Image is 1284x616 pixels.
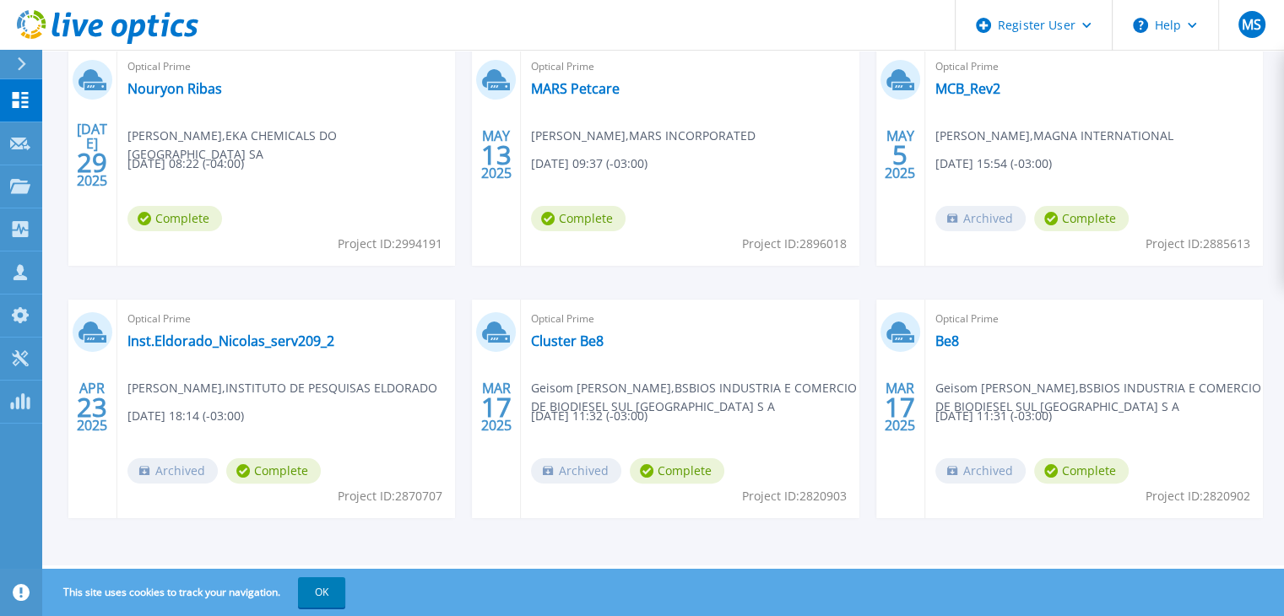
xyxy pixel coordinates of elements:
span: 5 [892,148,907,162]
span: [DATE] 11:32 (-03:00) [531,407,647,425]
div: APR 2025 [76,376,108,438]
span: [PERSON_NAME] , EKA CHEMICALS DO [GEOGRAPHIC_DATA] SA [127,127,455,164]
span: Complete [1034,458,1129,484]
a: Inst.Eldorado_Nicolas_serv209_2 [127,332,334,349]
span: 13 [481,148,512,162]
a: Nouryon Ribas [127,80,222,97]
span: [PERSON_NAME] , MARS INCORPORATED [531,127,756,145]
span: This site uses cookies to track your navigation. [46,577,345,608]
span: 23 [77,400,107,414]
span: Optical Prime [531,310,848,328]
a: MARS Petcare [531,80,620,97]
span: Optical Prime [531,57,848,76]
span: Complete [1034,206,1129,231]
span: [DATE] 15:54 (-03:00) [935,154,1052,173]
span: [DATE] 18:14 (-03:00) [127,407,244,425]
a: MCB_Rev2 [935,80,1000,97]
span: Optical Prime [127,310,445,328]
span: [DATE] 09:37 (-03:00) [531,154,647,173]
span: Optical Prime [127,57,445,76]
div: MAY 2025 [480,124,512,186]
span: Complete [226,458,321,484]
span: [DATE] 08:22 (-04:00) [127,154,244,173]
span: Project ID: 2870707 [338,487,442,505]
span: Archived [935,458,1026,484]
span: Optical Prime [935,310,1253,328]
span: Geisom [PERSON_NAME] , BSBIOS INDUSTRIA E COMERCIO DE BIODIESEL SUL [GEOGRAPHIC_DATA] S A [531,379,859,416]
span: 29 [77,155,107,170]
span: [PERSON_NAME] , MAGNA INTERNATIONAL [935,127,1173,145]
div: MAR 2025 [480,376,512,438]
span: Archived [127,458,218,484]
span: Archived [935,206,1026,231]
span: Geisom [PERSON_NAME] , BSBIOS INDUSTRIA E COMERCIO DE BIODIESEL SUL [GEOGRAPHIC_DATA] S A [935,379,1263,416]
span: 17 [481,400,512,414]
span: [PERSON_NAME] , INSTITUTO DE PESQUISAS ELDORADO [127,379,437,397]
span: Project ID: 2820903 [742,487,847,505]
a: Be8 [935,332,959,349]
span: 17 [885,400,915,414]
span: Complete [531,206,626,231]
span: Project ID: 2896018 [742,235,847,253]
button: OK [298,577,345,608]
span: Complete [127,206,222,231]
span: Project ID: 2994191 [338,235,442,253]
span: Project ID: 2820902 [1146,487,1250,505]
div: MAY 2025 [884,124,916,186]
span: MS [1242,18,1261,31]
span: Archived [531,458,621,484]
span: Optical Prime [935,57,1253,76]
span: Complete [630,458,724,484]
div: MAR 2025 [884,376,916,438]
span: [DATE] 11:31 (-03:00) [935,407,1052,425]
span: Project ID: 2885613 [1146,235,1250,253]
div: [DATE] 2025 [76,124,108,186]
a: Cluster Be8 [531,332,604,349]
